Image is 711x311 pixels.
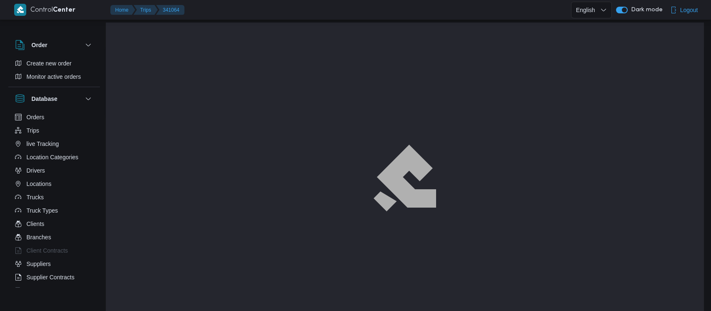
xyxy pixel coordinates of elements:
span: Devices [27,286,47,296]
button: Order [15,40,93,50]
button: Branches [12,231,97,244]
button: Locations [12,177,97,191]
button: Create new order [12,57,97,70]
button: Trucks [12,191,97,204]
div: Order [8,57,100,87]
h3: Database [32,94,57,104]
button: Drivers [12,164,97,177]
button: Supplier Contracts [12,271,97,284]
img: ILLA Logo [378,150,431,207]
button: Devices [12,284,97,297]
span: live Tracking [27,139,59,149]
span: Trucks [27,192,44,202]
button: Logout [667,2,701,18]
span: Branches [27,232,51,242]
button: Trips [134,5,158,15]
button: Clients [12,217,97,231]
span: Dark mode [628,7,663,13]
span: Clients [27,219,45,229]
span: Monitor active orders [27,72,81,82]
button: Trips [12,124,97,137]
img: X8yXhbKr1z7QwAAAABJRU5ErkJggg== [14,4,26,16]
span: Client Contracts [27,246,68,256]
span: Create new order [27,58,72,68]
button: 341064 [156,5,185,15]
button: Location Categories [12,150,97,164]
b: Center [53,7,75,13]
h3: Order [32,40,47,50]
button: live Tracking [12,137,97,150]
button: Suppliers [12,257,97,271]
span: Supplier Contracts [27,272,75,282]
span: Location Categories [27,152,79,162]
button: Home [110,5,135,15]
span: Truck Types [27,206,58,216]
span: Logout [680,5,698,15]
button: Client Contracts [12,244,97,257]
button: Orders [12,110,97,124]
span: Suppliers [27,259,51,269]
span: Drivers [27,166,45,176]
span: Locations [27,179,52,189]
button: Truck Types [12,204,97,217]
span: Trips [27,125,40,135]
span: Orders [27,112,45,122]
button: Database [15,94,93,104]
button: Monitor active orders [12,70,97,83]
div: Database [8,110,100,291]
